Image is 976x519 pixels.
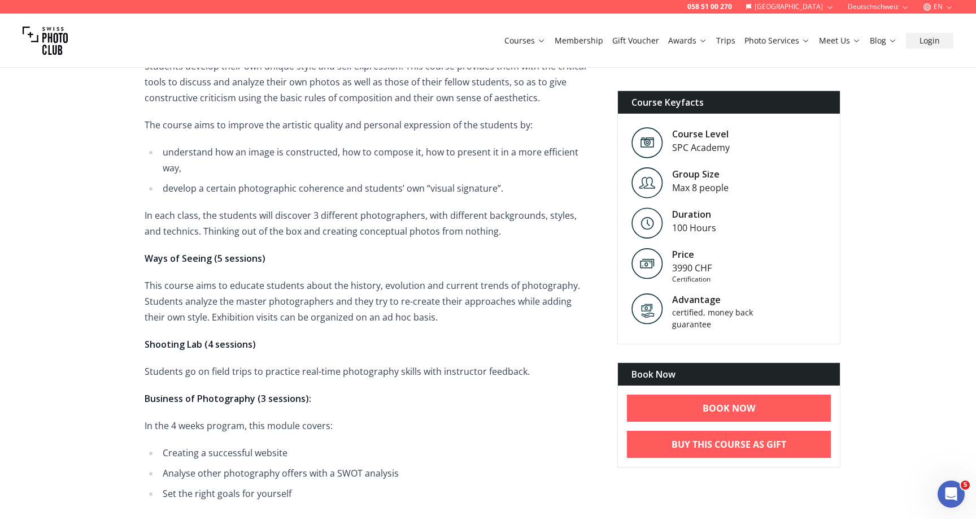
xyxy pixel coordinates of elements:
div: SPC Academy [672,141,730,154]
p: Students go on field trips to practice real-time photography skills with instructor feedback. [145,364,590,379]
a: Buy This Course As Gift [627,431,831,458]
p: The course aims to improve the artistic quality and personal expression of the students by: [145,117,590,133]
li: Analyse other photography offers with a SWOT analysis [159,465,590,481]
a: Blog [870,35,897,46]
p: In each class, the students will discover 3 different photographers, with different backgrounds, ... [145,207,590,239]
strong: Shooting Lab (4 sessions) [145,338,256,351]
div: Duration [672,207,716,221]
a: BOOK NOW [627,395,831,422]
img: Advantage [631,293,663,325]
strong: Business of Photography (3 sessions): [145,392,311,405]
a: Photo Services [744,35,810,46]
button: Photo Services [740,33,814,49]
div: Max 8 people [672,181,729,194]
p: In the 4 weeks program, this module covers: [145,418,590,434]
button: Membership [550,33,608,49]
img: Level [631,207,663,239]
img: Level [631,167,663,198]
div: Course Level [672,127,730,141]
div: 3990 CHF [672,261,712,275]
button: Awards [664,33,712,49]
li: develop a certain photographic coherence and students’ own “visual signature”. [159,180,590,196]
b: BOOK NOW [703,401,755,415]
li: Set the right goals for yourself [159,486,590,501]
p: Students develop their own unique style and self expression. This course provides them with the c... [145,58,590,106]
strong: Ways of Seeing (5 sessions) [145,252,265,265]
div: Group Size [672,167,729,181]
div: Book Now [618,363,840,386]
div: 100 Hours [672,221,716,235]
div: Course Keyfacts [618,91,840,114]
button: Trips [712,33,740,49]
button: Meet Us [814,33,865,49]
span: 5 [961,481,970,490]
a: Awards [668,35,707,46]
img: Swiss photo club [23,18,68,63]
iframe: Intercom live chat [938,481,965,508]
a: Meet Us [819,35,861,46]
a: Trips [716,35,735,46]
a: 058 51 00 270 [687,2,732,11]
img: Level [631,127,663,158]
p: This course aims to educate students about the history, evolution and current trends of photograp... [145,278,590,325]
b: Buy This Course As Gift [672,438,786,451]
button: Blog [865,33,901,49]
li: Creating a successful website [159,445,590,461]
img: Price [631,248,663,279]
div: Price [672,248,712,261]
li: understand how an image is constructed, how to compose it, how to present it in a more efficient ... [159,144,590,176]
a: Membership [555,35,603,46]
a: Gift Voucher [612,35,659,46]
a: Courses [504,35,546,46]
button: Courses [500,33,550,49]
div: Certification [672,275,712,284]
div: certified, money back guarantee [672,306,768,330]
div: Advantage [672,293,768,306]
button: Gift Voucher [608,33,664,49]
button: Login [906,33,953,49]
